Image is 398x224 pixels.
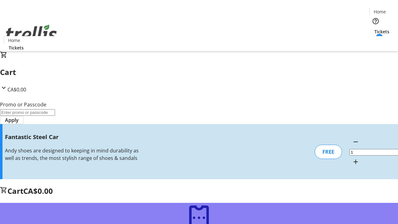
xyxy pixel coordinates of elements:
[4,18,59,49] img: Orient E2E Organization JdJVlxu9gs's Logo
[349,156,362,168] button: Increment by one
[315,145,342,159] div: FREE
[374,28,389,35] span: Tickets
[23,186,53,196] span: CA$0.00
[369,35,382,47] button: Cart
[7,86,26,93] span: CA$0.00
[4,37,24,44] a: Home
[5,133,141,141] h3: Fantastic Steel Car
[5,116,19,124] span: Apply
[5,147,141,162] div: Andy shoes are designed to keeping in mind durability as well as trends, the most stylish range o...
[4,44,29,51] a: Tickets
[374,8,386,15] span: Home
[349,136,362,148] button: Decrement by one
[370,8,390,15] a: Home
[9,44,24,51] span: Tickets
[8,37,20,44] span: Home
[369,15,382,27] button: Help
[369,28,394,35] a: Tickets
